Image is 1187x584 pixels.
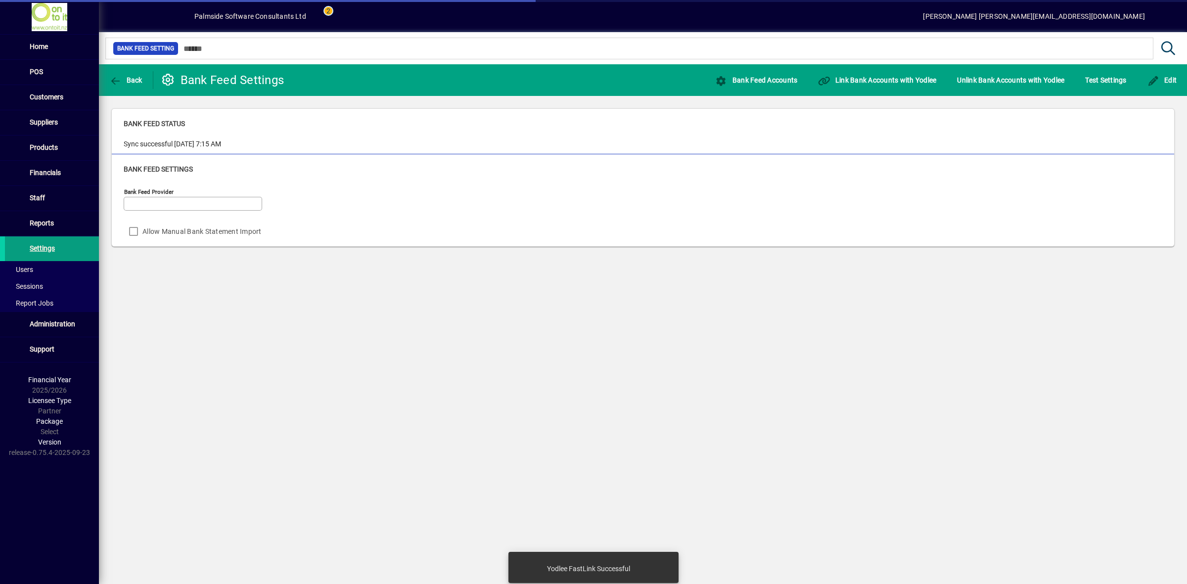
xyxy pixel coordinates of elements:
[955,71,1067,89] button: Unlink Bank Accounts with Yodlee
[124,120,185,128] span: Bank Feed Status
[957,72,1064,88] span: Unlink Bank Accounts with Yodlee
[30,118,58,126] span: Suppliers
[713,71,800,89] button: Bank Feed Accounts
[109,76,142,84] span: Back
[1155,2,1175,34] a: Knowledge Base
[547,564,630,574] div: Yodlee FastLink Successful
[124,188,174,195] mat-label: Bank Feed Provider
[107,71,145,89] button: Back
[818,76,936,84] span: Link Bank Accounts with Yodlee
[1147,76,1177,84] span: Edit
[117,44,174,53] span: Bank Feed Setting
[30,194,45,202] span: Staff
[1145,71,1180,89] button: Edit
[1085,72,1126,88] span: Test Settings
[10,299,53,307] span: Report Jobs
[1083,71,1129,89] button: Test Settings
[30,345,54,353] span: Support
[5,135,99,160] a: Products
[28,397,71,404] span: Licensee Type
[30,43,48,50] span: Home
[38,438,61,446] span: Version
[715,76,797,84] span: Bank Feed Accounts
[161,72,284,88] div: Bank Feed Settings
[5,60,99,85] a: POS
[124,165,193,173] span: Bank Feed Settings
[5,186,99,211] a: Staff
[36,417,63,425] span: Package
[30,143,58,151] span: Products
[30,93,63,101] span: Customers
[816,71,939,89] button: Link Bank Accounts with Yodlee
[5,211,99,236] a: Reports
[30,320,75,328] span: Administration
[30,68,43,76] span: POS
[30,244,55,252] span: Settings
[5,278,99,295] a: Sessions
[10,266,33,273] span: Users
[131,7,163,25] button: Add
[163,7,194,25] button: Profile
[5,85,99,110] a: Customers
[194,8,306,24] div: Palmside Software Consultants Ltd
[99,71,153,89] app-page-header-button: Back
[5,312,99,337] a: Administration
[5,161,99,185] a: Financials
[30,169,61,177] span: Financials
[30,219,54,227] span: Reports
[124,139,221,149] div: Sync successful [DATE] 7:15 AM
[5,110,99,135] a: Suppliers
[5,295,99,312] a: Report Jobs
[5,35,99,59] a: Home
[923,8,1145,24] div: [PERSON_NAME] [PERSON_NAME][EMAIL_ADDRESS][DOMAIN_NAME]
[5,261,99,278] a: Users
[28,376,71,384] span: Financial Year
[5,337,99,362] a: Support
[10,282,43,290] span: Sessions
